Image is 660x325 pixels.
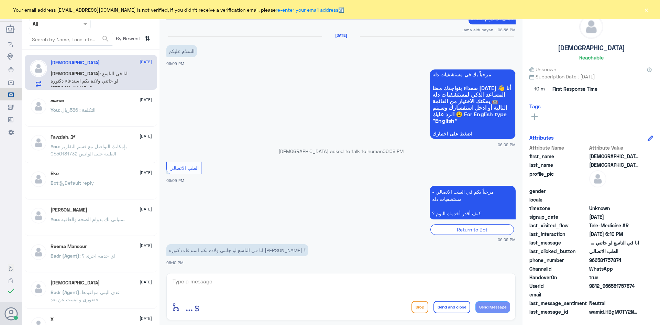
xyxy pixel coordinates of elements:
[498,142,516,148] span: 06:09 PM
[140,170,152,176] span: [DATE]
[475,301,510,313] button: Send Message
[529,213,588,220] span: signup_date
[51,180,58,186] span: Bot
[51,316,54,322] h5: X
[169,165,199,171] span: الطب الاتصالي
[140,279,152,285] span: [DATE]
[51,134,76,140] h5: Fawziah..🕊
[589,300,639,307] span: 0
[276,7,338,13] a: re-enter your email address
[529,282,588,290] span: UserId
[529,196,588,203] span: locale
[529,239,588,246] span: last_message
[51,280,100,286] h5: سبحان الله
[589,282,639,290] span: 9812_966581757874
[411,301,428,313] button: Drop
[79,253,115,259] span: : اي خدمه اخرى ؟
[59,216,125,222] span: : تمنياتي لك بدوام الصحة والعافية
[140,133,152,139] span: [DATE]
[552,85,597,93] span: First Response Time
[589,230,639,238] span: 2025-09-15T15:10:10.06Z
[589,153,639,160] span: سبحان
[113,33,142,46] span: By Newest
[529,66,556,73] span: Unknown
[166,45,197,57] p: 15/9/2025, 6:09 PM
[589,170,606,187] img: defaultAdmin.png
[432,85,513,124] span: سعداء بتواجدك معنا [DATE] 👋 أنا المساعد الذكي لمستشفيات دله 🤖 يمكنك الاختيار من القائمة التالية أ...
[29,33,113,45] input: Search by Name, Local etc…
[529,222,588,229] span: last_visited_flow
[529,73,653,80] span: Subscription Date : [DATE]
[529,83,550,95] span: 10 m
[51,253,79,259] span: Badr (Agent)
[589,196,639,203] span: null
[51,143,127,156] span: : بإمكانك التواصل مع قسم التقارير الطبية على الواتس 0550181732
[432,72,513,77] span: مرحباً بك في مستشفيات دله
[589,222,639,229] span: Tele-Medicine AR
[30,243,47,261] img: defaultAdmin.png
[558,44,625,52] h5: [DEMOGRAPHIC_DATA]
[166,148,516,155] p: [DEMOGRAPHIC_DATA] asked to talk to human
[59,107,96,113] span: : التكلفة : 586ريال
[186,301,193,313] span: ...
[529,257,588,264] span: phone_number
[140,206,152,212] span: [DATE]
[529,144,588,151] span: Attribute Name
[462,27,516,33] span: Lama aldubayan - 08:56 PM
[529,187,588,195] span: gender
[529,265,588,272] span: ChannelId
[529,308,588,315] span: last_message_id
[30,134,47,151] img: defaultAdmin.png
[529,205,588,212] span: timezone
[529,274,588,281] span: HandoverOn
[140,242,152,249] span: [DATE]
[580,15,603,39] img: defaultAdmin.png
[13,6,344,13] span: Your email address [EMAIL_ADDRESS][DOMAIN_NAME] is not verified, if you didn't receive a verifica...
[51,207,87,213] h5: Mohammed ALRASHED
[51,289,79,295] span: Badr (Agent)
[529,291,588,298] span: email
[51,71,100,76] span: [DEMOGRAPHIC_DATA]
[433,301,470,313] button: Send and close
[579,54,604,61] h6: Reachable
[529,300,588,307] span: last_message_sentiment
[643,6,650,13] button: ×
[140,97,152,103] span: [DATE]
[166,244,308,256] p: 15/9/2025, 6:10 PM
[51,243,87,249] h5: Reema Mansour
[101,33,110,45] button: search
[322,33,360,38] h6: [DATE]
[51,107,59,113] span: You
[145,33,150,44] i: ⇅
[51,60,100,66] h5: سبحان الله
[30,207,47,224] img: defaultAdmin.png
[529,103,541,109] h6: Tags
[430,224,514,235] div: Return to Bot
[589,144,639,151] span: Attribute Value
[58,180,94,186] span: : Default reply
[589,239,639,246] span: انا في التاسع لو جاتني ولادة بكم استدعاء دكتورة اماني ؟
[589,291,639,298] span: null
[30,60,47,77] img: defaultAdmin.png
[51,171,59,176] h5: Eko
[498,237,516,242] span: 06:09 PM
[589,187,639,195] span: null
[589,248,639,255] span: الطب الاتصالي
[140,59,152,65] span: [DATE]
[166,61,184,66] span: 06:09 PM
[51,143,59,149] span: You
[166,260,184,265] span: 06:10 PM
[140,315,152,322] span: [DATE]
[7,287,15,295] i: check
[186,299,193,315] button: ...
[589,308,639,315] span: wamid.HBgMOTY2NTgxNzU3ODc0FQIAEhgUMkE1MEZBNTBGMEQ2N0NCODAyRjgA
[30,171,47,188] img: defaultAdmin.png
[432,131,513,137] span: اضغط على اختيارك
[589,257,639,264] span: 966581757874
[430,186,516,219] p: 15/9/2025, 6:09 PM
[51,216,59,222] span: You
[383,148,404,154] span: 06:09 PM
[589,274,639,281] span: true
[30,280,47,297] img: defaultAdmin.png
[589,205,639,212] span: Unknown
